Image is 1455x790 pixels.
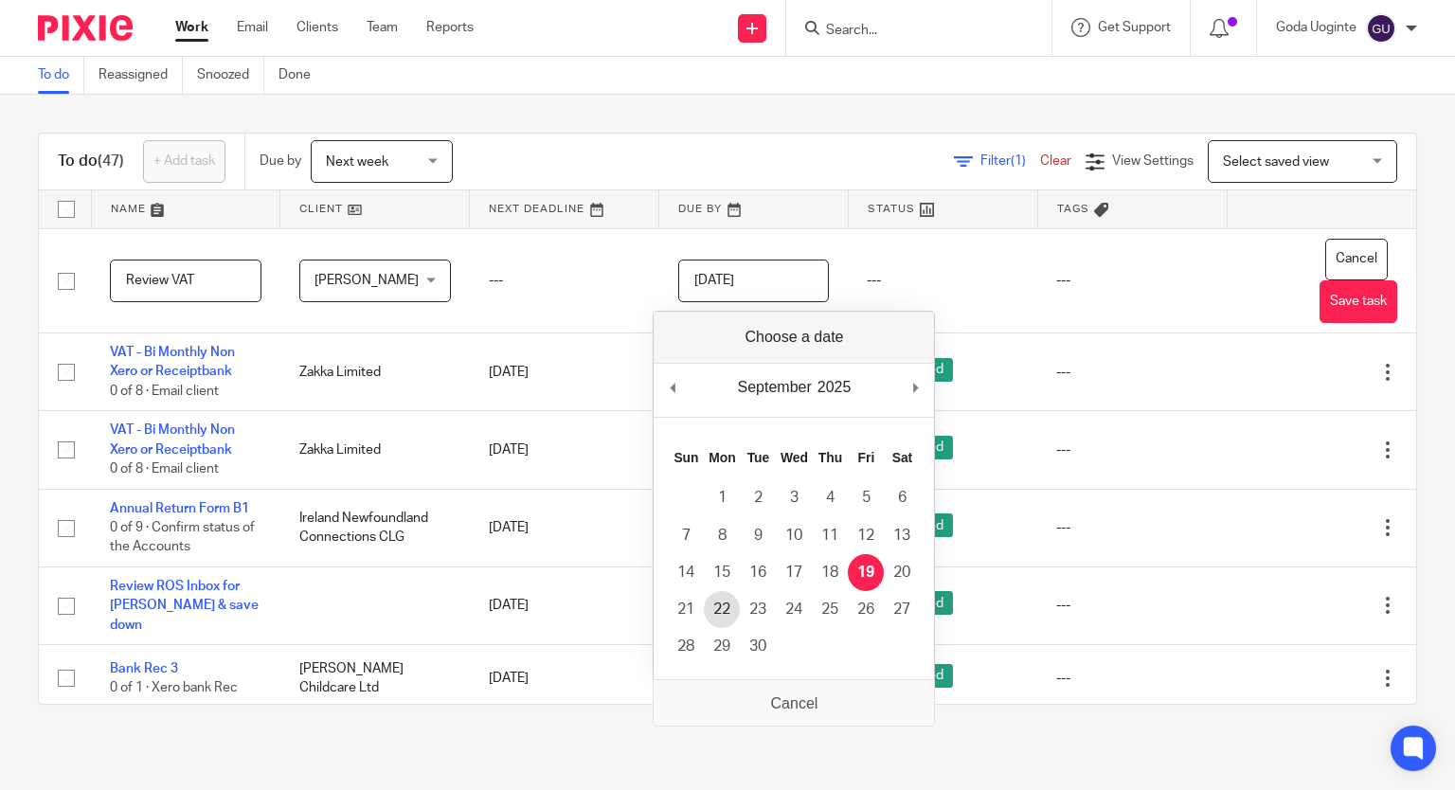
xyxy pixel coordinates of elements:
[110,260,261,302] input: Task name
[197,57,264,94] a: Snoozed
[1056,440,1208,459] div: ---
[704,628,740,665] button: 29
[818,450,842,465] abbr: Thursday
[668,591,704,628] button: 21
[58,152,124,171] h1: To do
[848,591,884,628] button: 26
[776,591,812,628] button: 24
[740,554,776,591] button: 16
[280,411,470,489] td: Zakka Limited
[848,228,1037,333] td: ---
[470,333,659,411] td: [DATE]
[740,517,776,554] button: 9
[99,57,183,94] a: Reassigned
[470,228,659,333] td: ---
[892,450,913,465] abbr: Saturday
[260,152,301,171] p: Due by
[906,373,925,402] button: Next Month
[980,154,1040,168] span: Filter
[470,644,659,711] td: [DATE]
[280,644,470,711] td: [PERSON_NAME] Childcare Ltd
[776,479,812,516] button: 3
[110,580,259,632] a: Review ROS Inbox for [PERSON_NAME] & save down
[237,18,268,37] a: Email
[1223,155,1329,169] span: Select saved view
[858,450,875,465] abbr: Friday
[735,373,815,402] div: September
[740,628,776,665] button: 30
[1276,18,1356,37] p: Goda Uoginte
[747,450,770,465] abbr: Tuesday
[848,479,884,516] button: 5
[1037,228,1227,333] td: ---
[1366,13,1396,44] img: svg%3E
[110,662,178,675] a: Bank Rec 3
[326,155,388,169] span: Next week
[470,411,659,489] td: [DATE]
[143,140,225,183] a: + Add task
[38,57,84,94] a: To do
[704,591,740,628] button: 22
[824,23,995,40] input: Search
[110,502,249,515] a: Annual Return Form B1
[709,450,735,465] abbr: Monday
[470,489,659,566] td: [DATE]
[815,373,854,402] div: 2025
[110,423,235,456] a: VAT - Bi Monthly Non Xero or Receiptbank
[1056,518,1208,537] div: ---
[470,566,659,644] td: [DATE]
[678,260,830,302] input: Use the arrow keys to pick a date
[38,15,133,41] img: Pixie
[674,450,698,465] abbr: Sunday
[812,517,848,554] button: 11
[704,517,740,554] button: 8
[426,18,474,37] a: Reports
[668,517,704,554] button: 7
[278,57,325,94] a: Done
[884,554,920,591] button: 20
[776,517,812,554] button: 10
[884,479,920,516] button: 6
[98,153,124,169] span: (47)
[280,333,470,411] td: Zakka Limited
[812,554,848,591] button: 18
[110,346,235,378] a: VAT - Bi Monthly Non Xero or Receiptbank
[704,554,740,591] button: 15
[110,385,219,398] span: 0 of 8 · Email client
[848,517,884,554] button: 12
[848,554,884,591] button: 19
[1040,154,1071,168] a: Clear
[1320,280,1397,323] button: Save task
[1011,154,1026,168] span: (1)
[678,672,718,685] span: [DATE]
[367,18,398,37] a: Team
[280,489,470,566] td: Ireland Newfoundland Connections CLG
[1112,154,1194,168] span: View Settings
[704,479,740,516] button: 1
[110,462,219,476] span: 0 of 8 · Email client
[812,479,848,516] button: 4
[175,18,208,37] a: Work
[1056,596,1208,615] div: ---
[110,521,255,554] span: 0 of 9 · Confirm status of the Accounts
[740,479,776,516] button: 2
[314,274,419,287] span: [PERSON_NAME]
[668,628,704,665] button: 28
[1098,21,1171,34] span: Get Support
[110,681,238,694] span: 0 of 1 · Xero bank Rec
[740,591,776,628] button: 23
[296,18,338,37] a: Clients
[776,554,812,591] button: 17
[884,517,920,554] button: 13
[884,591,920,628] button: 27
[1056,669,1208,688] div: ---
[781,450,808,465] abbr: Wednesday
[1057,204,1089,214] span: Tags
[668,554,704,591] button: 14
[663,373,682,402] button: Previous Month
[1325,239,1388,281] button: Cancel
[812,591,848,628] button: 25
[1056,363,1208,382] div: ---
